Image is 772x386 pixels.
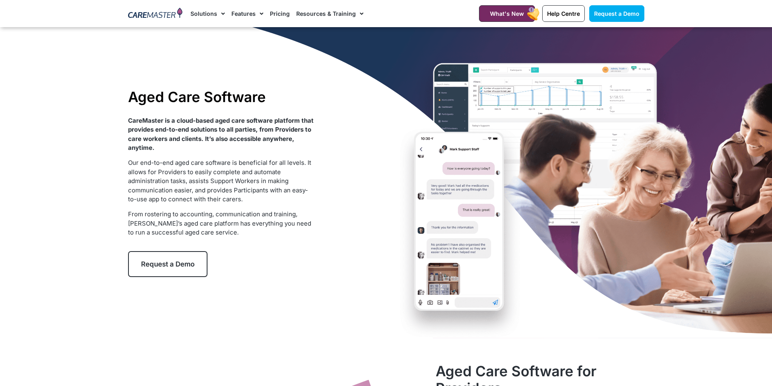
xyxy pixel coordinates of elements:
[547,10,580,17] span: Help Centre
[128,117,314,152] strong: CareMaster is a cloud-based aged care software platform that provides end-to-end solutions to all...
[479,5,535,22] a: What's New
[128,210,311,236] span: From rostering to accounting, communication and training, [PERSON_NAME]’s aged care platform has ...
[490,10,524,17] span: What's New
[128,251,207,277] a: Request a Demo
[542,5,585,22] a: Help Centre
[594,10,639,17] span: Request a Demo
[589,5,644,22] a: Request a Demo
[141,260,195,268] span: Request a Demo
[128,159,311,203] span: Our end-to-end aged care software is beneficial for all levels. It allows for Providers to easily...
[128,8,183,20] img: CareMaster Logo
[128,88,314,105] h1: Aged Care Software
